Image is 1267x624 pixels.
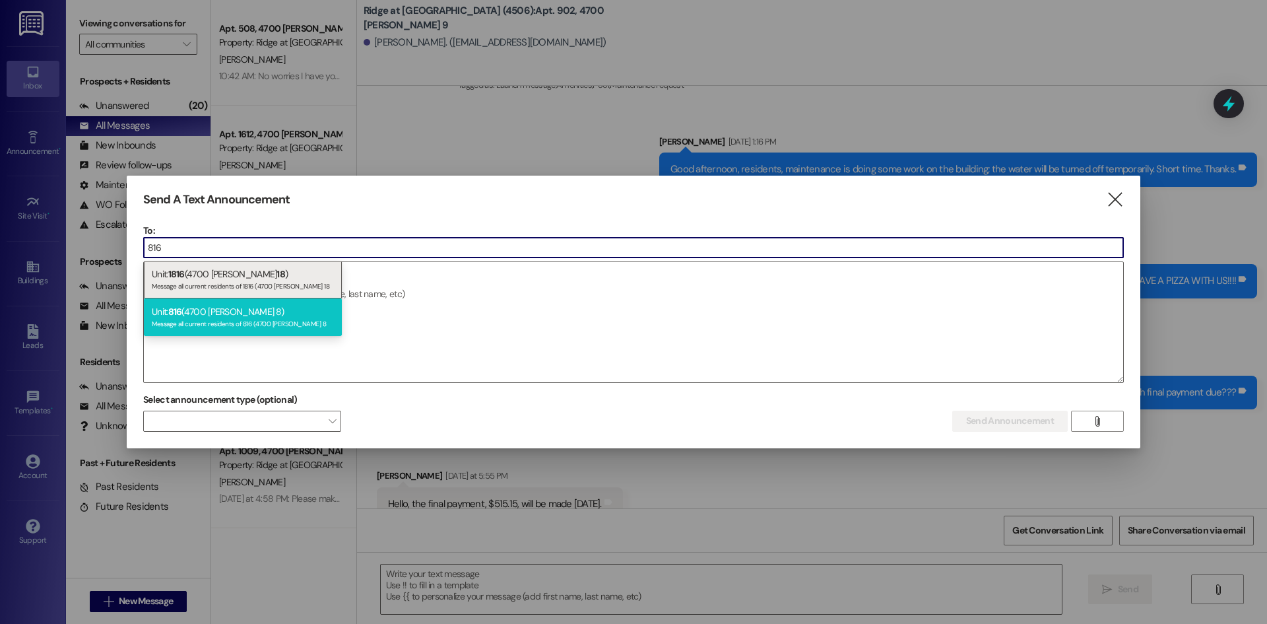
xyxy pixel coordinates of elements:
[144,238,1123,258] input: Type to select the units, buildings, or communities you want to message. (e.g. 'Unit 1A', 'Buildi...
[152,279,334,291] div: Message all current residents of 1816 (4700 [PERSON_NAME] 18
[143,192,290,207] h3: Send A Text Announcement
[143,224,1124,237] p: To:
[144,298,342,336] div: Unit: (4700 [PERSON_NAME] 8)
[143,390,298,410] label: Select announcement type (optional)
[152,317,334,328] div: Message all current residents of 816 (4700 [PERSON_NAME] 8
[168,268,185,280] span: 1816
[952,411,1068,432] button: Send Announcement
[1106,193,1124,207] i: 
[276,268,285,280] span: 18
[966,414,1054,428] span: Send Announcement
[1092,416,1102,427] i: 
[168,306,182,318] span: 816
[144,261,342,298] div: Unit: (4700 [PERSON_NAME] )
